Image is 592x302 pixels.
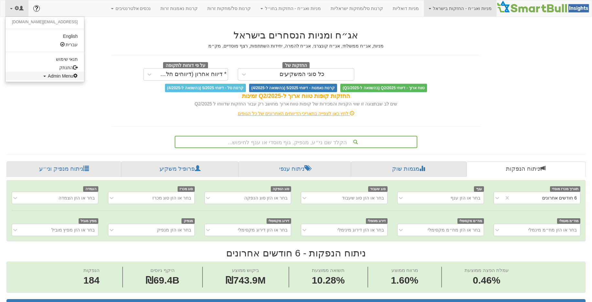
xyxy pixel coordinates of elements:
img: Smartbull [497,0,592,13]
span: 184 [83,274,100,287]
h2: אג״ח ומניות הנסחרים בישראל [112,30,480,40]
span: קרנות נאמנות - דיווחי 5/2025 (בהשוואה ל-4/2025) [249,84,337,92]
a: תנאי שימוש [5,55,84,63]
li: [EMAIL_ADDRESS][DOMAIN_NAME] [5,18,84,26]
div: בחר או הזן דירוג מינימלי [337,227,384,233]
a: נכסים אלטרנטיבים [106,0,156,16]
a: ? [28,0,45,16]
span: טווח ארוך - דיווחי Q2/2025 (בהשוואה ל-Q1/2025) [340,84,427,92]
a: ניתוח מנפיק וני״ע [6,161,121,177]
a: עברית [5,40,84,49]
span: סוג הנפקה [271,186,291,192]
span: 1.60% [391,274,418,287]
a: מניות דואליות [388,0,424,16]
a: קרנות סל/מחקות זרות [203,0,256,16]
span: החזקות של [282,62,310,69]
span: Admin Menu [48,73,78,79]
div: בחר או הזן מח״מ מינמלי [528,227,577,233]
span: 10.28% [312,274,345,287]
div: בחר או הזן סוג מכרז [152,195,192,201]
a: התנתק [5,63,84,72]
a: ניתוח הנפקות [466,161,586,177]
a: Admin Menu [5,72,84,80]
span: הנפקות [83,267,100,273]
span: תשואה ממוצעת [312,267,345,273]
span: מפיץ מוביל [79,218,99,224]
div: בחר או הזן מח״מ מקסימלי [428,227,480,233]
div: * דיווח אחרון (דיווחים חלקיים) [157,71,227,78]
a: ניתוח ענפי [238,161,351,177]
span: סוג מכרז [178,186,195,192]
a: English [5,32,84,40]
span: ? [35,5,38,12]
a: מגמות שוק [351,161,466,177]
div: כל סוגי המשקיעים [280,71,324,78]
h5: מניות, אג״ח ממשלתי, אג״ח קונצרני, אג״ח להמרה, יחידות השתתפות, רצף מוסדיים, מק״מ [112,44,480,49]
span: מח״מ מינמלי [557,218,580,224]
span: מנפיק [181,218,195,224]
div: 6 חודשים אחרונים [542,195,577,201]
div: בחר או הזן מנפיק [157,227,191,233]
span: על פי דוחות לתקופה [163,62,208,69]
span: דירוג מקסימלי [267,218,291,224]
div: החזקות קופות טווח ארוך ל-Q2/2025 זמינות [112,92,480,101]
a: פרופיל משקיע [121,161,238,177]
a: מניות ואג״ח - החזקות בישראל [424,0,497,16]
a: מניות ואג״ח - החזקות בחו״ל [256,0,326,16]
div: שים לב שבתצוגה זו שווי הקניות והמכירות של קופות טווח ארוך מחושב רק עבור החזקות שדווחו ל Q2/2025 [112,101,480,107]
span: ביקוש ממוצע [232,267,259,273]
span: ₪69.4B [146,275,179,286]
span: תאריך מכרז מוסדי [550,186,580,192]
span: דירוג מינימלי [366,218,388,224]
span: קרנות סל - דיווחי 5/2025 (בהשוואה ל-4/2025) [165,84,246,92]
a: קרנות סל/מחקות ישראליות [326,0,388,16]
div: בחר או הזן דירוג מקסימלי [238,227,288,233]
span: ענף [474,186,484,192]
span: הצמדה [83,186,98,192]
div: בחר או הזן הצמדה [59,195,95,201]
span: היקף גיוסים [150,267,174,273]
span: ₪743.9M [225,275,266,286]
div: הקלד שם ני״ע, מנפיק, גוף מוסדי או ענף לחיפוש... [175,136,417,147]
span: מרווח ממוצע [391,267,418,273]
h2: ניתוח הנפקות - 6 חודשים אחרונים [6,248,586,258]
div: לחץ כאן לצפייה בתאריכי הדיווחים האחרונים של כל הגופים [107,110,485,117]
span: עמלת הפצה ממוצעת [465,267,509,273]
div: בחר או הזן סוג הנפקה [244,195,288,201]
div: בחר או הזן סוג שעבוד [342,195,384,201]
span: מח״מ מקסימלי [457,218,484,224]
span: סוג שעבוד [368,186,388,192]
span: 0.46% [465,274,509,287]
div: בחר או הזן ענף [451,195,480,201]
a: קרנות נאמנות זרות [156,0,203,16]
div: בחר או הזן מפיץ מוביל [51,227,95,233]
